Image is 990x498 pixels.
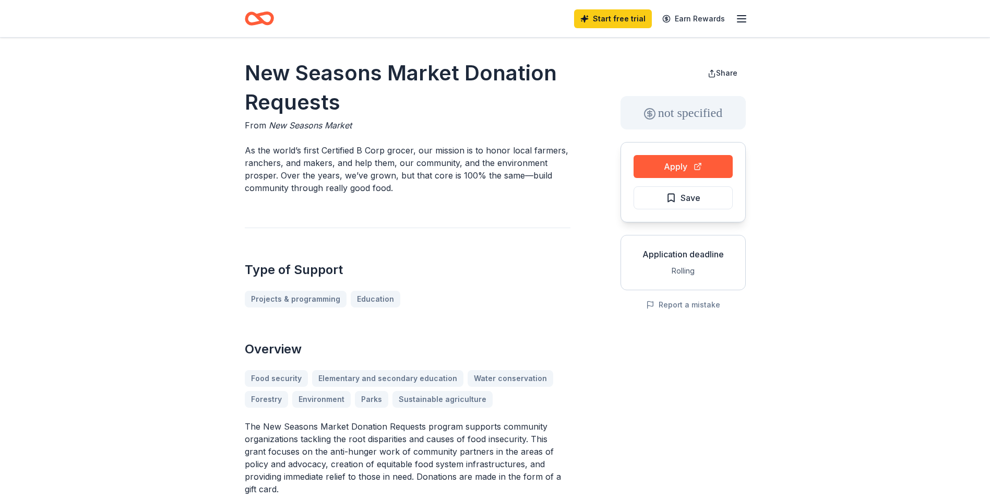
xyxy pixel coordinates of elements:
[574,9,652,28] a: Start free trial
[629,248,737,260] div: Application deadline
[629,265,737,277] div: Rolling
[269,120,352,131] span: New Seasons Market
[646,299,720,311] button: Report a mistake
[245,144,570,194] p: As the world’s first Certified B Corp grocer, our mission is to honor local farmers, ranchers, an...
[245,262,570,278] h2: Type of Support
[634,155,733,178] button: Apply
[245,58,570,117] h1: New Seasons Market Donation Requests
[656,9,731,28] a: Earn Rewards
[716,68,737,77] span: Share
[681,191,700,205] span: Save
[634,186,733,209] button: Save
[621,96,746,129] div: not specified
[245,6,274,31] a: Home
[245,119,570,132] div: From
[245,420,570,495] p: The New Seasons Market Donation Requests program supports community organizations tackling the ro...
[699,63,746,84] button: Share
[245,341,570,358] h2: Overview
